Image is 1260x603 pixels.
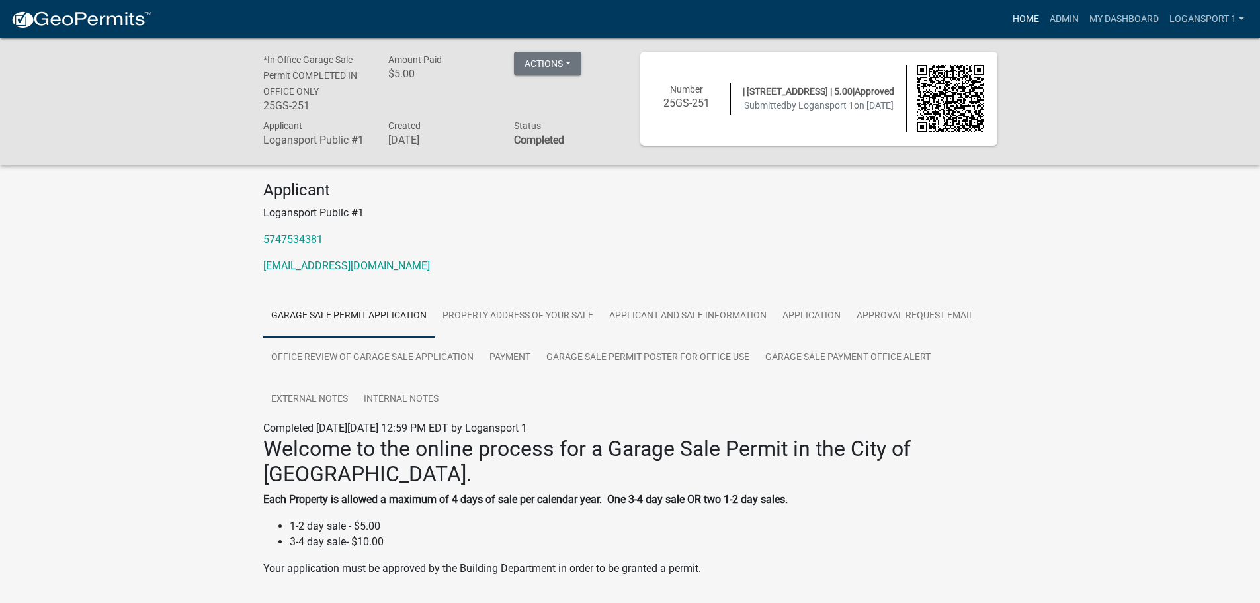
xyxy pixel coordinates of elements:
a: Applicant and Sale Information [601,295,775,338]
span: Status [514,120,541,131]
li: 1-2 day sale - $5.00 [290,518,997,534]
a: Admin [1044,7,1084,32]
span: Completed [DATE][DATE] 12:59 PM EDT by Logansport 1 [263,422,527,434]
span: | [STREET_ADDRESS] | 5.00|Approved [743,86,894,97]
h2: Welcome to the online process for a Garage Sale Permit in the City of [GEOGRAPHIC_DATA]. [263,436,997,487]
h6: 25GS-251 [263,99,369,112]
li: 3-4 day sale- $10.00 [290,534,997,550]
a: PROPERTY ADDRESS OF YOUR SALE [435,295,601,338]
a: External Notes [263,379,356,421]
a: 5747534381 [263,233,323,246]
a: Office Review of Garage Sale Application [263,337,482,379]
span: by Logansport 1 [786,100,854,111]
h4: Applicant [263,181,997,200]
span: Applicant [263,120,302,131]
span: Submitted on [DATE] [744,100,894,111]
h6: 25GS-251 [653,97,721,109]
span: Number [670,84,703,95]
span: *In Office Garage Sale Permit COMPLETED IN OFFICE ONLY [263,54,357,97]
a: Internal Notes [356,379,446,421]
a: Garage Sale Payment Office Alert [757,337,939,379]
a: Application [775,295,849,338]
a: Approval Request Email [849,295,982,338]
strong: Each Property is allowed a maximum of 4 days of sale per calendar year. One 3-4 day sale OR two 1... [263,493,788,506]
a: My Dashboard [1084,7,1164,32]
span: Amount Paid [388,54,442,65]
span: Created [388,120,421,131]
img: QR code [917,65,984,132]
h6: Logansport Public #1 [263,134,369,146]
a: Logansport 1 [1164,7,1249,32]
strong: Completed [514,134,564,146]
h6: $5.00 [388,68,494,80]
a: [EMAIL_ADDRESS][DOMAIN_NAME] [263,259,430,272]
p: Logansport Public #1 [263,205,997,221]
a: Garage Sale Permit Application [263,295,435,338]
p: Your application must be approved by the Building Department in order to be granted a permit. [263,561,997,592]
h6: [DATE] [388,134,494,146]
a: Payment [482,337,538,379]
a: Garage Sale Permit Poster for Office Use [538,337,757,379]
a: Home [1007,7,1044,32]
button: Actions [514,52,581,75]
